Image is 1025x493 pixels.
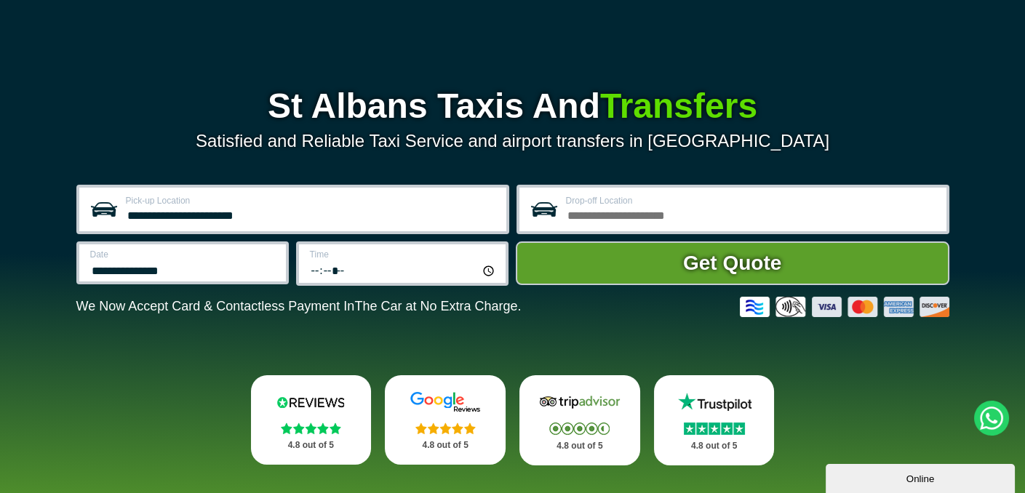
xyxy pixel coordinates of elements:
label: Date [90,250,277,259]
label: Drop-off Location [566,196,938,205]
p: We Now Accept Card & Contactless Payment In [76,299,522,314]
label: Time [310,250,497,259]
img: Stars [415,422,476,434]
img: Tripadvisor [536,391,623,413]
a: Reviews.io Stars 4.8 out of 5 [251,375,372,465]
img: Credit And Debit Cards [740,297,949,317]
img: Stars [281,422,341,434]
img: Stars [684,422,745,435]
h1: St Albans Taxis And [76,89,949,124]
button: Get Quote [516,241,949,285]
iframe: chat widget [826,461,1018,493]
img: Trustpilot [671,391,758,413]
p: 4.8 out of 5 [267,436,356,454]
p: Satisfied and Reliable Taxi Service and airport transfers in [GEOGRAPHIC_DATA] [76,131,949,151]
a: Tripadvisor Stars 4.8 out of 5 [519,375,640,465]
label: Pick-up Location [126,196,498,205]
span: The Car at No Extra Charge. [354,299,521,313]
p: 4.8 out of 5 [401,436,490,454]
p: 4.8 out of 5 [535,437,624,455]
a: Trustpilot Stars 4.8 out of 5 [654,375,775,465]
img: Stars [549,422,610,435]
span: Transfers [600,87,757,125]
img: Google [402,391,489,413]
img: Reviews.io [267,391,354,413]
p: 4.8 out of 5 [670,437,759,455]
a: Google Stars 4.8 out of 5 [385,375,506,465]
